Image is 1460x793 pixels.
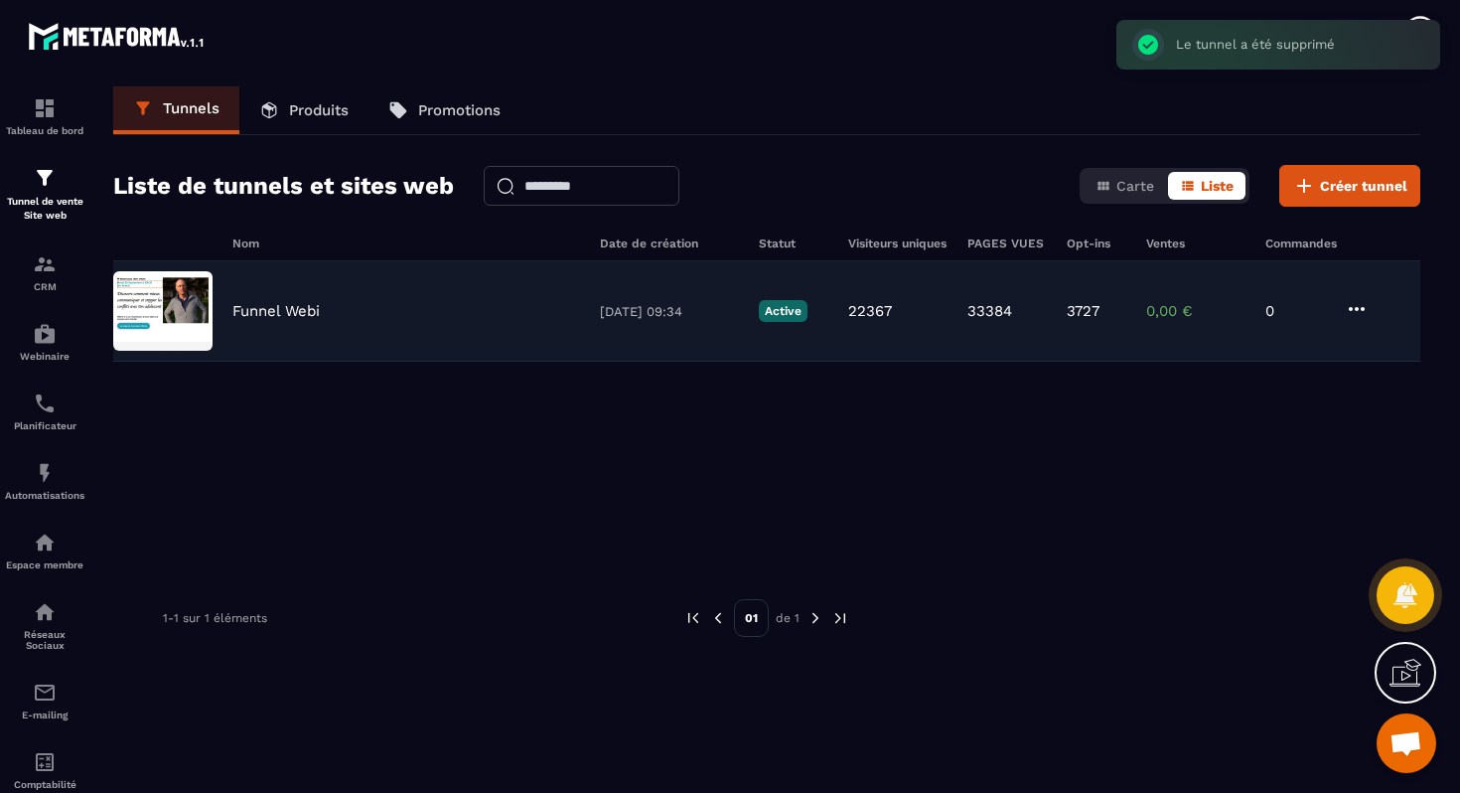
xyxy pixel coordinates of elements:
[600,304,739,319] p: [DATE] 09:34
[33,96,57,120] img: formation
[1279,165,1420,207] button: Créer tunnel
[33,461,57,485] img: automations
[5,666,84,735] a: emailemailE-mailing
[5,351,84,362] p: Webinaire
[368,86,520,134] a: Promotions
[239,86,368,134] a: Produits
[1265,237,1337,250] h6: Commandes
[5,238,84,307] a: formationformationCRM
[5,195,84,223] p: Tunnel de vente Site web
[247,117,304,130] div: Mots-clés
[5,516,84,585] a: automationsautomationsEspace membre
[776,610,800,626] p: de 1
[1146,302,1245,320] p: 0,00 €
[232,302,320,320] p: Funnel Webi
[967,302,1012,320] p: 33384
[5,81,84,151] a: formationformationTableau de bord
[759,300,807,322] p: Active
[33,531,57,555] img: automations
[1320,176,1407,196] span: Créer tunnel
[806,609,824,627] img: next
[289,101,349,119] p: Produits
[113,86,239,134] a: Tunnels
[967,237,1047,250] h6: PAGES VUES
[33,166,57,190] img: formation
[848,302,892,320] p: 22367
[225,115,241,131] img: tab_keywords_by_traffic_grey.svg
[734,599,769,637] p: 01
[56,32,97,48] div: v 4.0.25
[418,101,501,119] p: Promotions
[684,609,702,627] img: prev
[163,611,267,625] p: 1-1 sur 1 éléments
[80,115,96,131] img: tab_domain_overview_orange.svg
[33,600,57,624] img: social-network
[232,237,580,250] h6: Nom
[28,18,207,54] img: logo
[1116,178,1154,194] span: Carte
[848,237,948,250] h6: Visiteurs uniques
[5,420,84,431] p: Planificateur
[5,151,84,238] a: formationformationTunnel de vente Site web
[113,271,213,351] img: image
[102,117,153,130] div: Domaine
[600,237,739,250] h6: Date de création
[5,125,84,136] p: Tableau de bord
[1146,237,1245,250] h6: Ventes
[709,609,727,627] img: prev
[163,99,219,117] p: Tunnels
[5,377,84,446] a: schedulerschedulerPlanificateur
[1201,178,1234,194] span: Liste
[32,52,48,68] img: website_grey.svg
[1265,302,1325,320] p: 0
[5,710,84,720] p: E-mailing
[52,52,224,68] div: Domaine: [DOMAIN_NAME]
[33,681,57,705] img: email
[113,166,454,206] h2: Liste de tunnels et sites web
[5,281,84,292] p: CRM
[5,446,84,516] a: automationsautomationsAutomatisations
[759,237,828,250] h6: Statut
[1084,172,1166,200] button: Carte
[33,392,57,415] img: scheduler
[1067,237,1126,250] h6: Opt-ins
[1067,302,1099,320] p: 3727
[5,559,84,570] p: Espace membre
[32,32,48,48] img: logo_orange.svg
[1168,172,1245,200] button: Liste
[33,750,57,774] img: accountant
[1377,714,1436,773] a: Ouvrir le chat
[33,252,57,276] img: formation
[831,609,849,627] img: next
[5,629,84,651] p: Réseaux Sociaux
[5,585,84,666] a: social-networksocial-networkRéseaux Sociaux
[5,307,84,377] a: automationsautomationsWebinaire
[33,322,57,346] img: automations
[5,490,84,501] p: Automatisations
[5,779,84,790] p: Comptabilité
